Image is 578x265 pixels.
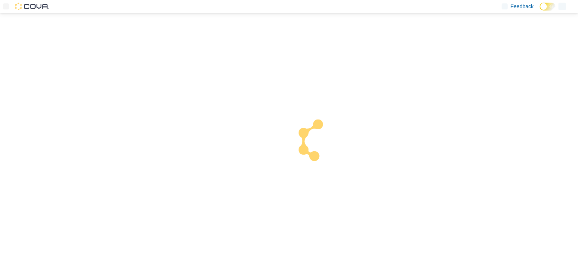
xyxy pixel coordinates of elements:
[15,3,49,10] img: Cova
[540,3,555,11] input: Dark Mode
[289,114,345,170] img: cova-loader
[511,3,534,10] span: Feedback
